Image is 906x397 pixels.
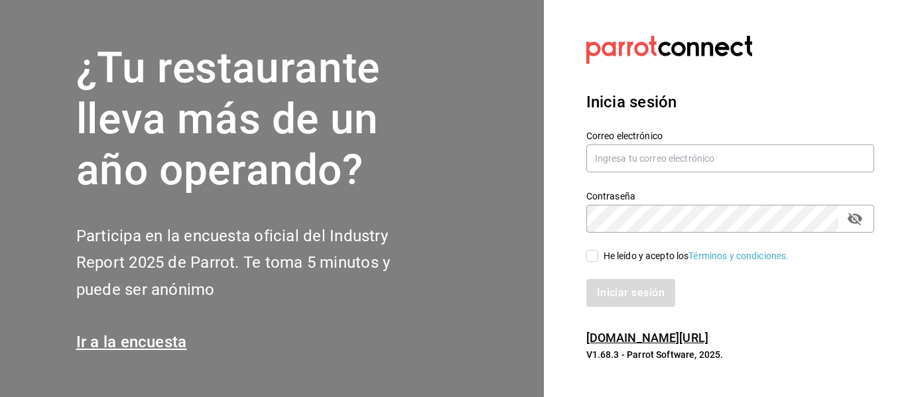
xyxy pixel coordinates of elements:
[844,207,866,230] button: passwordField
[586,131,874,141] label: Correo electrónico
[76,333,187,351] a: Ir a la encuesta
[586,192,874,201] label: Contraseña
[586,144,874,172] input: Ingresa tu correo electrónico
[76,223,434,304] h2: Participa en la encuesta oficial del Industry Report 2025 de Parrot. Te toma 5 minutos y puede se...
[604,249,789,263] div: He leído y acepto los
[586,90,874,114] h3: Inicia sesión
[586,348,874,361] p: V1.68.3 - Parrot Software, 2025.
[586,331,708,345] a: [DOMAIN_NAME][URL]
[688,251,789,261] a: Términos y condiciones.
[76,43,434,196] h1: ¿Tu restaurante lleva más de un año operando?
